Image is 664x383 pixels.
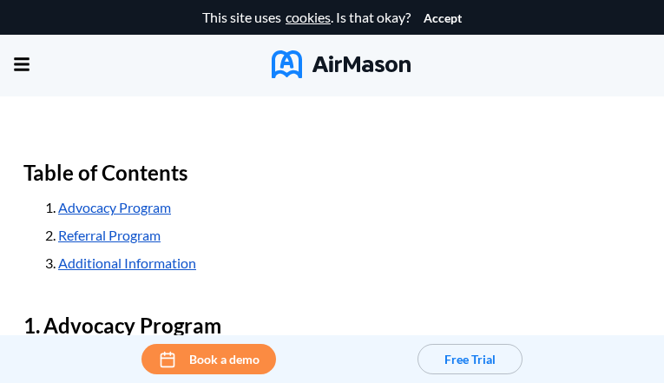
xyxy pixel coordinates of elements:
a: cookies [286,10,331,25]
a: Referral Program [58,227,161,243]
img: AirMason Logo [272,50,411,78]
a: Additional Information [58,254,196,271]
button: Free Trial [417,344,523,374]
h2: Advocacy Program [23,305,641,347]
button: Accept cookies [424,11,462,25]
button: Book a demo [141,344,276,374]
a: Advocacy Program [58,199,171,215]
h2: Table of Contents [23,152,641,194]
